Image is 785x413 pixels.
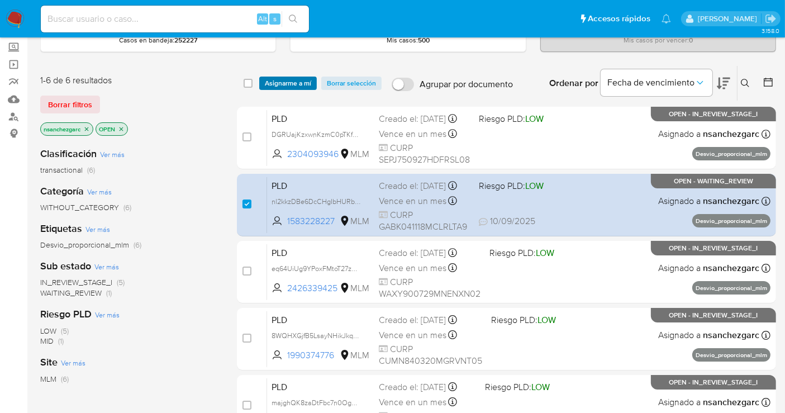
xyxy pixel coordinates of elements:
span: Accesos rápidos [588,13,650,25]
span: Alt [258,13,267,24]
button: search-icon [282,11,305,27]
a: Salir [765,13,777,25]
a: Notificaciones [662,14,671,23]
span: s [273,13,277,24]
input: Buscar usuario o caso... [41,12,309,26]
span: 3.158.0 [762,26,779,35]
p: nancy.sanchezgarcia@mercadolibre.com.mx [698,13,761,24]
